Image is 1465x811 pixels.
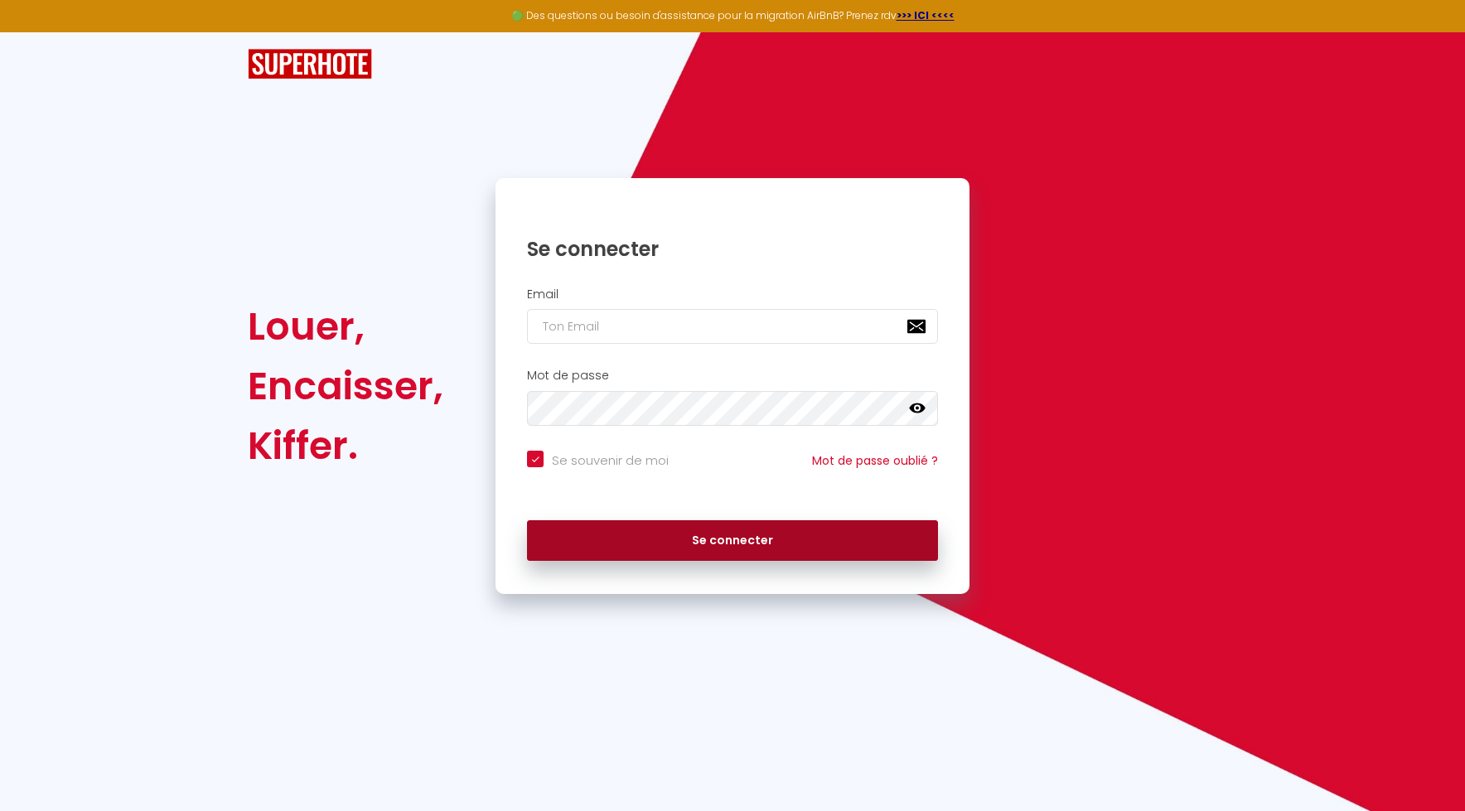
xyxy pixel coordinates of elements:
[527,520,938,562] button: Se connecter
[248,416,443,475] div: Kiffer.
[527,309,938,344] input: Ton Email
[248,356,443,416] div: Encaisser,
[812,452,938,469] a: Mot de passe oublié ?
[897,8,955,22] a: >>> ICI <<<<
[248,49,372,80] img: SuperHote logo
[248,297,443,356] div: Louer,
[527,369,938,383] h2: Mot de passe
[527,287,938,302] h2: Email
[527,236,938,262] h1: Se connecter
